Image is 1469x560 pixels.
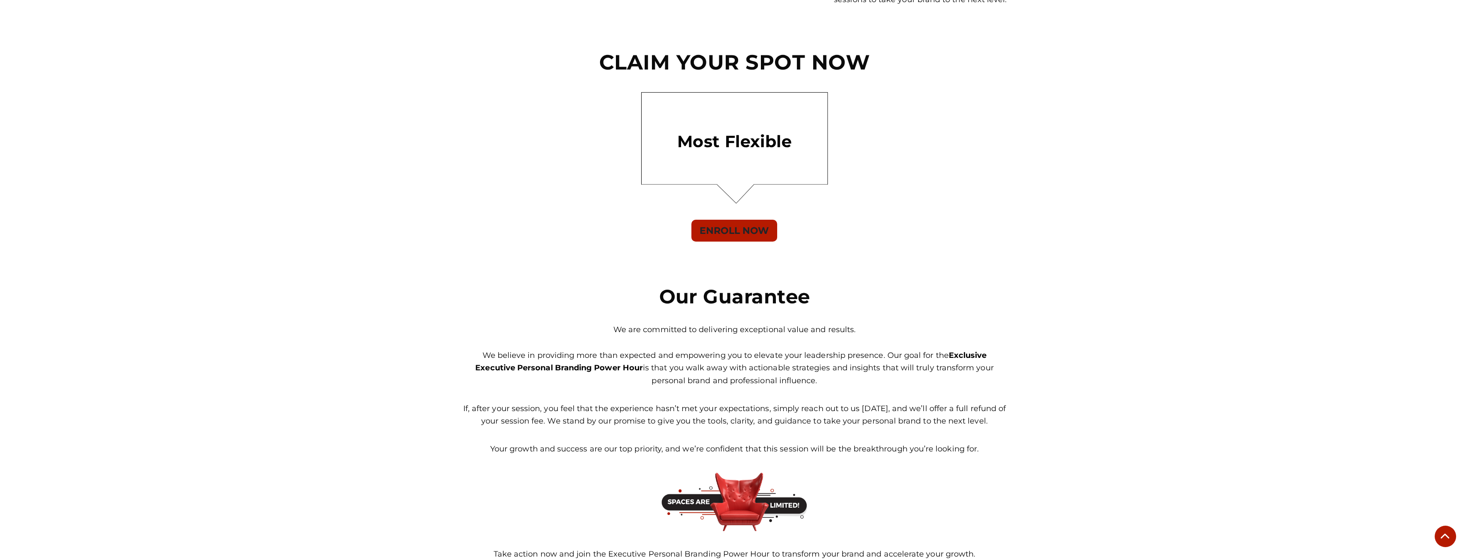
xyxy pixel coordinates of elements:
p: We are committed to delivering exceptional value and results. [462,324,1007,336]
h2: Our Guarantee [462,285,1007,309]
p: Your growth and success are our top priority, and we’re confident that this session will be the b... [462,443,1007,456]
h2: CLAIM YOUR SPOT NOW [462,49,1007,75]
button: ENROLL NOW [691,220,777,242]
p: If, after your session, you feel that the experience hasn’t met your expectations, simply reach o... [462,403,1007,428]
h3: Most Flexible [555,131,914,152]
img: personal branding power hour spaces are limited icon [660,471,810,533]
p: We believe in providing more than expected and empowering you to elevate your leadership presence... [462,349,1007,387]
